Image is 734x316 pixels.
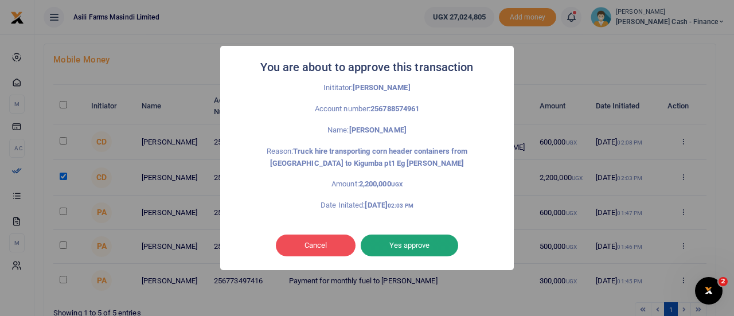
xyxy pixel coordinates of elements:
[695,277,723,305] iframe: Intercom live chat
[245,103,489,115] p: Account number:
[270,147,468,167] strong: Truck hire transporting corn header containers from [GEOGRAPHIC_DATA] to Kigumba pt1 Eg [PERSON_N...
[245,200,489,212] p: Date Initated:
[245,124,489,136] p: Name:
[719,277,728,286] span: 2
[276,235,356,256] button: Cancel
[370,104,419,113] strong: 256788574961
[391,181,403,188] small: UGX
[361,235,458,256] button: Yes approve
[349,126,407,134] strong: [PERSON_NAME]
[359,180,403,188] strong: 2,200,000
[260,57,473,77] h2: You are about to approve this transaction
[245,178,489,190] p: Amount:
[245,146,489,170] p: Reason:
[353,83,410,92] strong: [PERSON_NAME]
[365,201,413,209] strong: [DATE]
[245,82,489,94] p: Inititator:
[388,202,413,209] small: 02:03 PM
